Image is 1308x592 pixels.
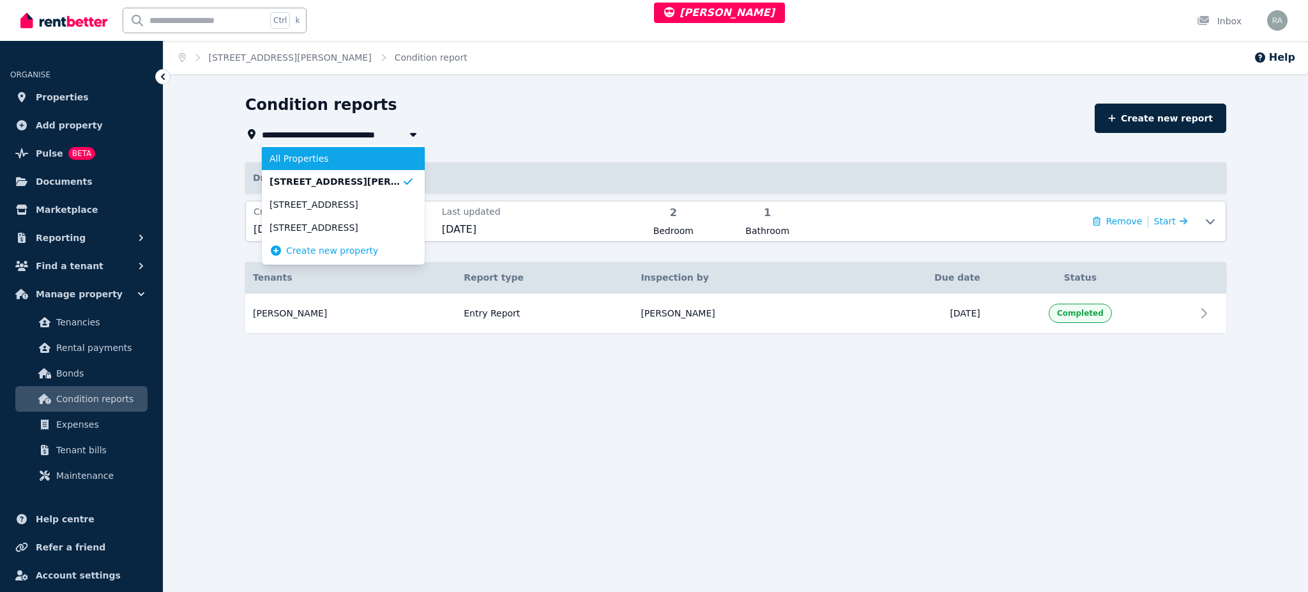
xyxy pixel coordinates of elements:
h1: Condition reports [245,95,397,115]
a: Account settings [10,563,153,588]
button: Reporting [10,225,153,251]
a: Expenses [15,412,148,437]
span: Last updated [442,205,623,218]
span: Account settings [36,568,121,583]
a: Add property [10,113,153,138]
span: Tenancies [56,315,142,330]
button: Find a tenant [10,253,153,279]
span: Pulse [36,146,63,161]
td: Entry Report [456,293,633,334]
span: [DATE] [442,222,623,237]
span: [PERSON_NAME] [253,307,327,320]
span: Add property [36,118,103,133]
span: Created [254,205,434,218]
span: [STREET_ADDRESS][PERSON_NAME] [270,175,402,188]
span: ORGANISE [10,70,50,79]
span: Condition report [395,51,468,64]
span: [STREET_ADDRESS] [270,221,402,234]
span: Help centre [36,511,95,527]
nav: Breadcrumb [163,41,483,74]
span: Documents [36,174,93,189]
a: Refer a friend [10,534,153,560]
a: Tenancies [15,309,148,335]
a: Create new report [1095,104,1226,133]
button: Remove [1093,215,1142,228]
button: Help [1254,50,1295,65]
a: Documents [10,169,153,194]
span: Condition reports [56,391,142,407]
th: Inspection by [633,262,844,293]
th: Status [988,262,1173,293]
a: Maintenance [15,463,148,488]
a: Condition reports [15,386,148,412]
span: [STREET_ADDRESS] [270,198,402,211]
span: Expenses [56,417,142,432]
span: [PERSON_NAME] [641,307,715,320]
th: Due date [844,262,988,293]
a: Bonds [15,361,148,386]
span: Bonds [56,366,142,381]
span: k [295,15,300,26]
span: Refer a friend [36,540,105,555]
a: PulseBETA [10,141,153,166]
span: [PERSON_NAME] [664,6,775,19]
img: Rochelle Alvarez [1267,10,1288,31]
a: Help centre [10,506,153,532]
span: 1 [724,205,810,221]
a: Rental payments [15,335,148,361]
span: Marketplace [36,202,98,217]
span: Tenants [253,271,293,284]
div: Inbox [1197,15,1242,27]
td: [DATE] [844,293,988,334]
span: 2 [630,205,717,221]
span: Maintenance [56,468,142,483]
span: BETA [68,147,95,160]
span: All Properties [270,152,402,165]
img: RentBetter [20,11,107,30]
p: Draft report [245,162,1226,193]
span: Create new property [286,244,378,257]
a: Tenant bills [15,437,148,463]
th: Report type [456,262,633,293]
a: Properties [10,84,153,110]
span: Start [1154,216,1176,226]
span: Manage property [36,286,123,302]
span: | [1146,212,1150,230]
span: Find a tenant [36,258,103,274]
span: Completed [1057,308,1104,318]
span: Reporting [36,230,86,245]
span: Bathroom [724,224,810,237]
span: Tenant bills [56,442,142,458]
a: [STREET_ADDRESS][PERSON_NAME] [209,52,372,63]
span: [DATE] [254,222,434,237]
span: Ctrl [270,12,290,29]
a: Marketplace [10,197,153,222]
button: Manage property [10,281,153,307]
span: Bedroom [630,224,717,237]
span: Properties [36,90,89,105]
span: Rental payments [56,340,142,355]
